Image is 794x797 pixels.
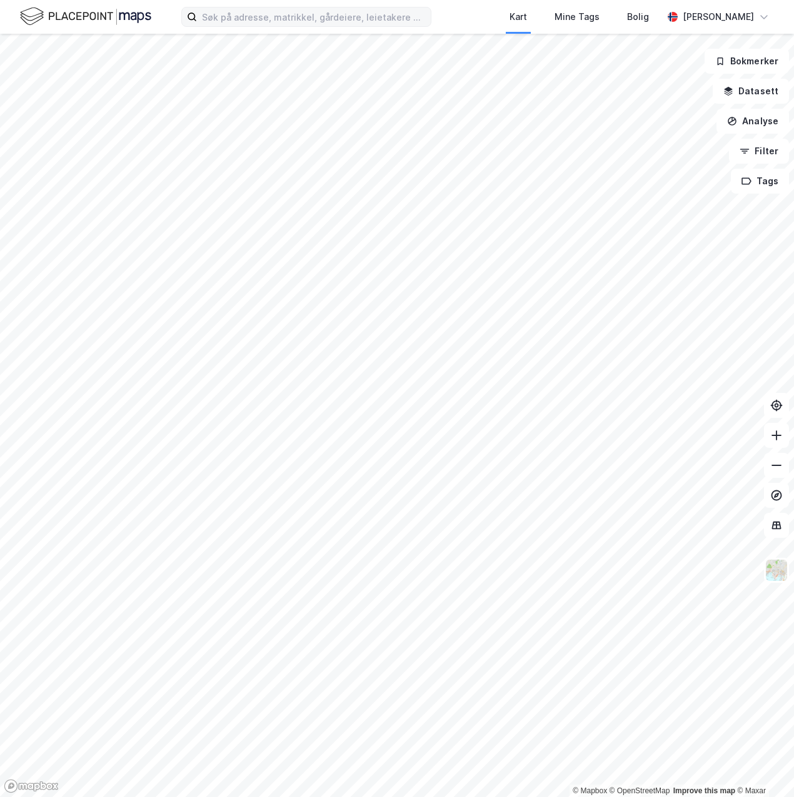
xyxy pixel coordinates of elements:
div: [PERSON_NAME] [683,9,754,24]
a: Improve this map [673,786,735,795]
button: Datasett [713,79,789,104]
a: OpenStreetMap [610,786,670,795]
input: Søk på adresse, matrikkel, gårdeiere, leietakere eller personer [197,7,431,26]
div: Kart [510,9,527,24]
iframe: Chat Widget [731,737,794,797]
button: Analyse [716,109,789,134]
button: Filter [729,139,789,164]
button: Bokmerker [705,49,789,74]
div: Bolig [627,9,649,24]
button: Tags [731,169,789,194]
a: Mapbox homepage [4,779,59,793]
a: Mapbox [573,786,607,795]
div: Mine Tags [555,9,600,24]
img: Z [765,558,788,582]
img: logo.f888ab2527a4732fd821a326f86c7f29.svg [20,6,151,27]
